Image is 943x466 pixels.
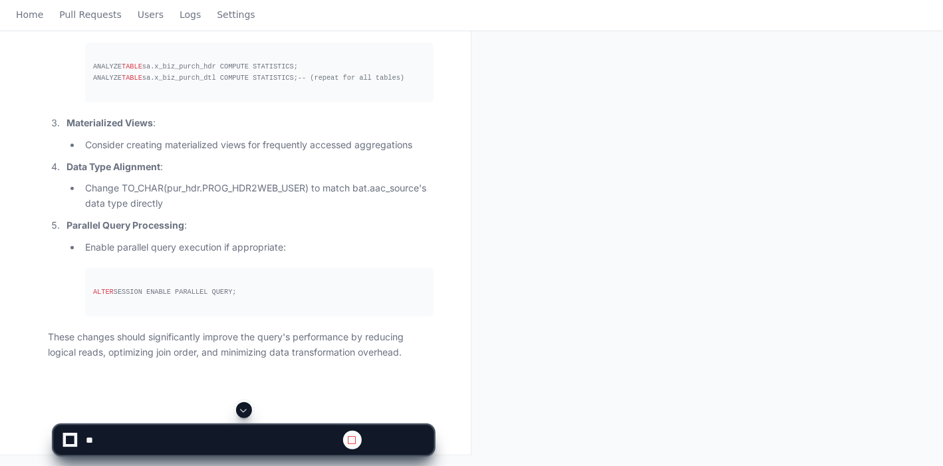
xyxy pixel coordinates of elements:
[16,11,43,19] span: Home
[67,117,153,128] strong: Materialized Views
[81,240,434,317] li: Enable parallel query execution if appropriate:
[93,288,114,296] span: ALTER
[298,74,404,82] span: -- (repeat for all tables)
[67,161,160,172] strong: Data Type Alignment
[67,160,434,175] p: :
[81,138,434,153] li: Consider creating materialized views for frequently accessed aggregations
[93,287,426,298] div: SESSION ENABLE PARALLEL QUERY;
[67,219,184,231] strong: Parallel Query Processing
[138,11,164,19] span: Users
[67,116,434,131] p: :
[122,62,142,70] span: TABLE
[48,330,434,360] p: These changes should significantly improve the query's performance by reducing logical reads, opt...
[81,14,434,102] li: Ensure statistics are up to date:
[59,11,121,19] span: Pull Requests
[180,11,201,19] span: Logs
[67,218,434,233] p: :
[217,11,255,19] span: Settings
[93,61,426,84] div: ANALYZE sa.x_biz_purch_hdr COMPUTE STATISTICS; ANALYZE sa.x_biz_purch_dtl COMPUTE STATISTICS;
[122,74,142,82] span: TABLE
[81,181,434,211] li: Change TO_CHAR(pur_hdr.PROG_HDR2WEB_USER) to match bat.aac_source's data type directly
